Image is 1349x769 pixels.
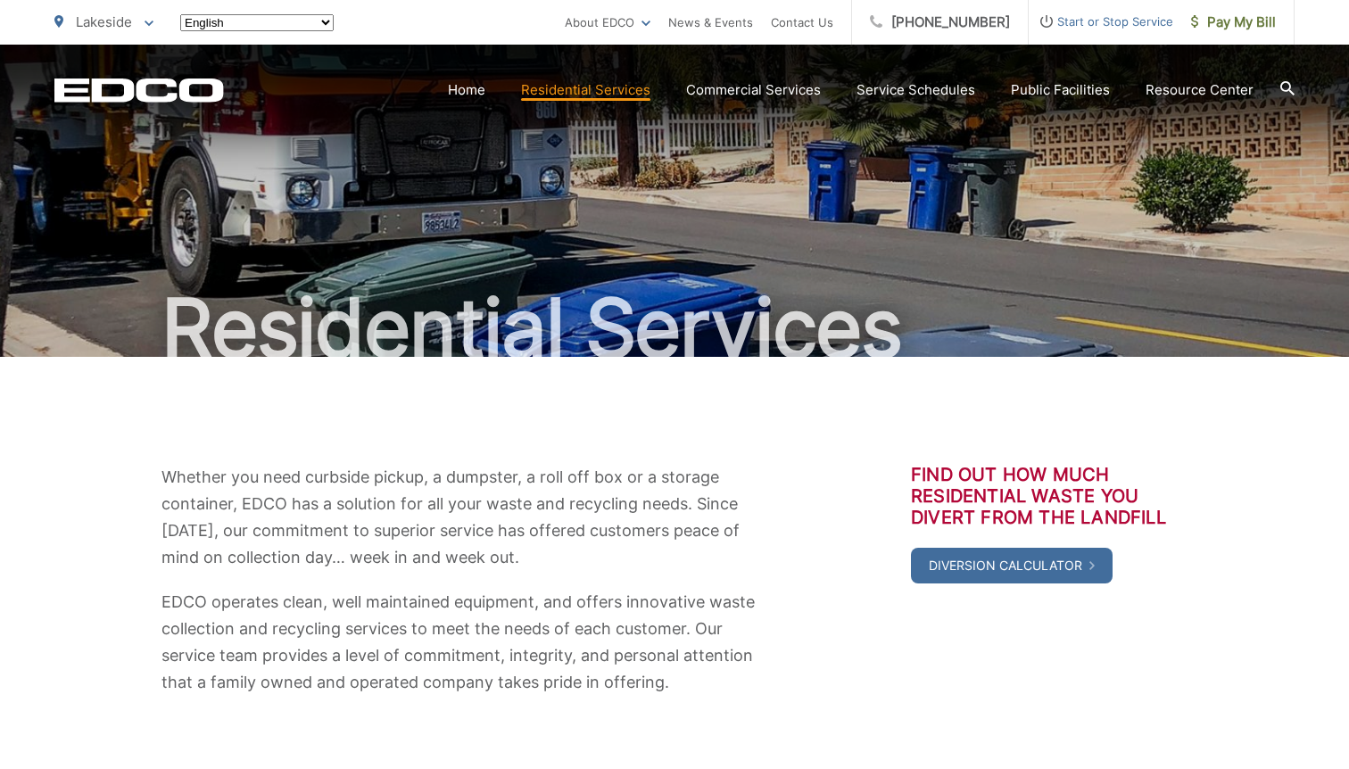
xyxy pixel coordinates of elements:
[521,79,650,101] a: Residential Services
[668,12,753,33] a: News & Events
[857,79,975,101] a: Service Schedules
[161,464,759,571] p: Whether you need curbside pickup, a dumpster, a roll off box or a storage container, EDCO has a s...
[1011,79,1110,101] a: Public Facilities
[1191,12,1276,33] span: Pay My Bill
[911,464,1188,528] h3: Find out how much residential waste you divert from the landfill
[565,12,650,33] a: About EDCO
[1146,79,1254,101] a: Resource Center
[54,78,224,103] a: EDCD logo. Return to the homepage.
[180,14,334,31] select: Select a language
[911,548,1113,583] a: Diversion Calculator
[448,79,485,101] a: Home
[161,589,759,696] p: EDCO operates clean, well maintained equipment, and offers innovative waste collection and recycl...
[686,79,821,101] a: Commercial Services
[54,284,1295,373] h1: Residential Services
[771,12,833,33] a: Contact Us
[76,13,132,30] span: Lakeside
